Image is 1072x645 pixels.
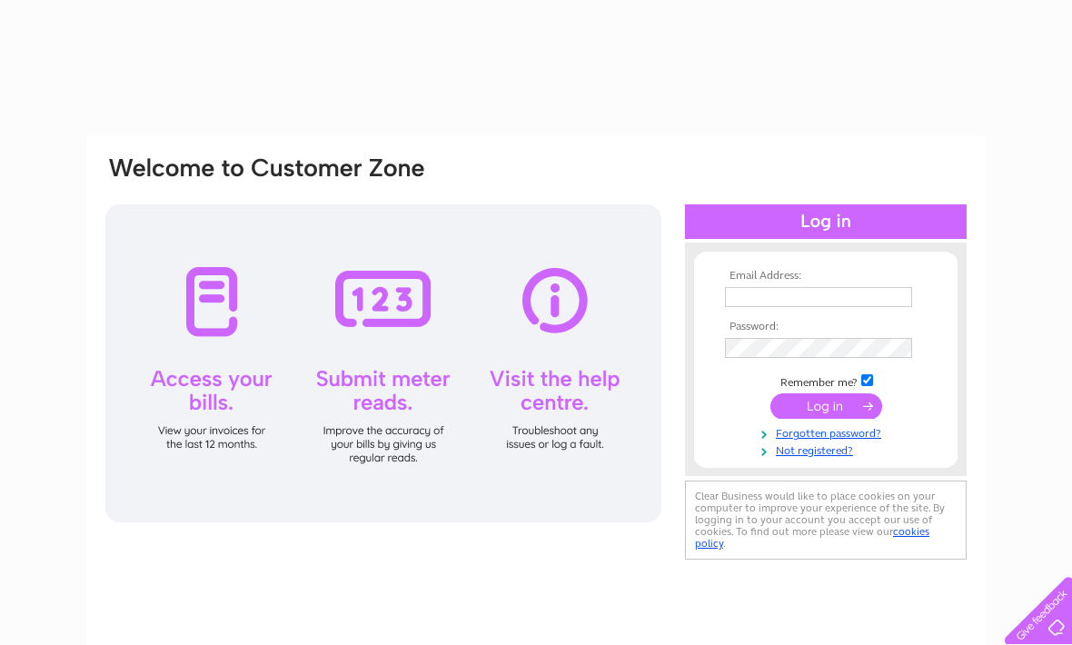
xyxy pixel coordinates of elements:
th: Password: [720,321,931,333]
a: Forgotten password? [725,423,931,441]
a: Not registered? [725,441,931,458]
th: Email Address: [720,270,931,283]
a: cookies policy [695,525,929,550]
input: Submit [770,393,882,419]
td: Remember me? [720,372,931,390]
div: Clear Business would like to place cookies on your computer to improve your experience of the sit... [685,481,967,560]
